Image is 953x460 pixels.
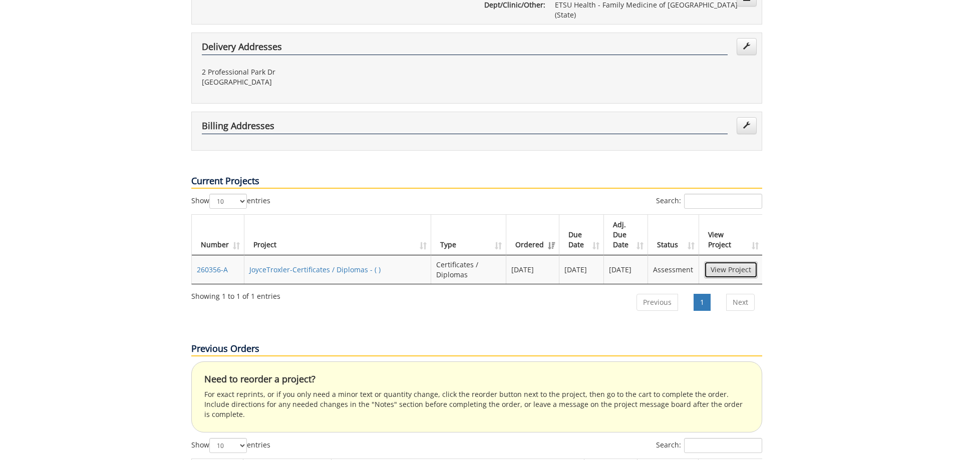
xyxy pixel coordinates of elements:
a: View Project [704,261,758,278]
a: Edit Addresses [737,117,757,134]
input: Search: [684,194,762,209]
select: Showentries [209,194,247,209]
label: Search: [656,438,762,453]
th: Project: activate to sort column ascending [244,215,432,255]
a: 260356-A [197,265,228,274]
h4: Delivery Addresses [202,42,728,55]
th: Type: activate to sort column ascending [431,215,506,255]
a: 1 [694,294,711,311]
h4: Billing Addresses [202,121,728,134]
h4: Need to reorder a project? [204,374,749,384]
p: [GEOGRAPHIC_DATA] [202,77,469,87]
input: Search: [684,438,762,453]
th: Status: activate to sort column ascending [648,215,699,255]
p: For exact reprints, or if you only need a minor text or quantity change, click the reorder button... [204,389,749,419]
th: View Project: activate to sort column ascending [699,215,763,255]
a: Next [726,294,755,311]
th: Adj. Due Date: activate to sort column ascending [604,215,649,255]
th: Number: activate to sort column ascending [192,215,244,255]
th: Due Date: activate to sort column ascending [559,215,604,255]
a: Edit Addresses [737,38,757,55]
td: [DATE] [559,255,604,284]
label: Show entries [191,194,270,209]
select: Showentries [209,438,247,453]
p: Previous Orders [191,342,762,356]
p: 2 Professional Park Dr [202,67,469,77]
p: Current Projects [191,175,762,189]
a: JoyceTroxler-Certificates / Diplomas - ( ) [249,265,381,274]
td: [DATE] [604,255,649,284]
label: Show entries [191,438,270,453]
td: Assessment [648,255,699,284]
td: [DATE] [506,255,559,284]
td: Certificates / Diplomas [431,255,506,284]
a: Previous [637,294,678,311]
label: Search: [656,194,762,209]
th: Ordered: activate to sort column ascending [506,215,559,255]
div: Showing 1 to 1 of 1 entries [191,287,280,301]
